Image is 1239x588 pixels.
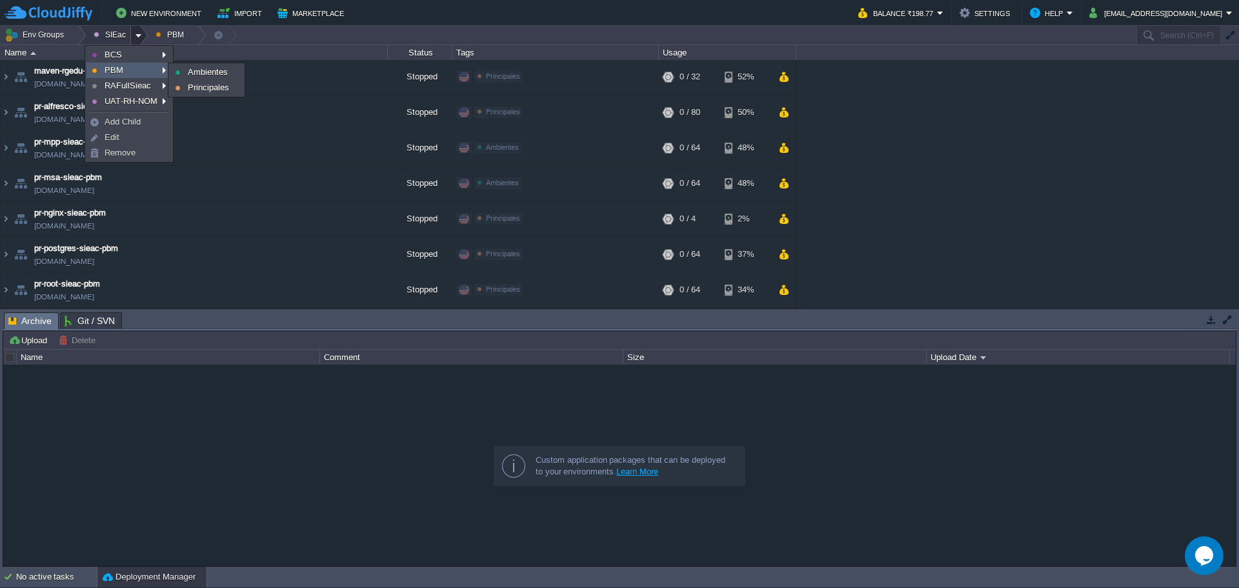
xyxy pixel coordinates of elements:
a: BCS [87,48,171,62]
a: pr-msa-sieac-pbm [34,171,102,184]
span: Principales [486,108,520,116]
a: [DOMAIN_NAME] [34,184,94,197]
div: 34% [725,272,767,307]
div: Stopped [388,272,452,307]
button: Settings [960,5,1014,21]
span: Principales [188,83,229,92]
span: [DOMAIN_NAME] [34,77,94,90]
span: Principales [486,214,520,222]
span: BCS [105,50,122,59]
span: Principales [486,285,520,293]
span: Ambientes [486,179,519,187]
img: AMDAwAAAACH5BAEAAAAALAAAAAABAAEAAAICRAEAOw== [12,237,30,272]
button: Upload [8,334,51,346]
span: Edit [105,132,119,142]
div: Size [624,350,926,365]
button: Env Groups [5,26,68,44]
div: 0 / 32 [680,59,700,94]
div: Stopped [388,166,452,201]
a: Edit [87,130,171,145]
div: Stopped [388,95,452,130]
button: Help [1030,5,1067,21]
div: 0 / 80 [680,95,700,130]
div: Upload Date [927,350,1229,365]
button: PBM [156,26,188,44]
a: Learn More [616,467,658,476]
div: 48% [725,166,767,201]
img: AMDAwAAAACH5BAEAAAAALAAAAAABAAEAAAICRAEAOw== [12,166,30,201]
img: AMDAwAAAACH5BAEAAAAALAAAAAABAAEAAAICRAEAOw== [1,166,11,201]
a: pr-mpp-sieac-pbm [34,136,102,148]
div: 0 / 64 [680,130,700,165]
img: AMDAwAAAACH5BAEAAAAALAAAAAABAAEAAAICRAEAOw== [1,130,11,165]
img: AMDAwAAAACH5BAEAAAAALAAAAAABAAEAAAICRAEAOw== [12,201,30,236]
a: pr-alfresco-sieac-pbm [34,100,116,113]
span: [DOMAIN_NAME] [34,113,94,126]
button: Deployment Manager [103,571,196,583]
span: Principales [486,250,520,258]
a: Principales [170,81,243,95]
button: [EMAIL_ADDRESS][DOMAIN_NAME] [1089,5,1226,21]
div: 37% [725,237,767,272]
img: AMDAwAAAACH5BAEAAAAALAAAAAABAAEAAAICRAEAOw== [12,59,30,94]
img: AMDAwAAAACH5BAEAAAAALAAAAAABAAEAAAICRAEAOw== [1,201,11,236]
a: maven-rgedu-pbm [34,65,102,77]
span: Ambientes [486,143,519,151]
div: 50% [725,95,767,130]
a: Remove [87,146,171,160]
span: RAFullSieac [105,81,151,90]
div: Stopped [388,59,452,94]
div: Tags [453,45,658,60]
span: [DOMAIN_NAME] [34,255,94,268]
span: PBM [105,65,123,75]
div: Name [1,45,387,60]
a: pr-root-sieac-pbm [34,278,100,290]
span: Ambientes [188,67,228,77]
a: pr-nginx-sieac-pbm [34,207,106,219]
img: AMDAwAAAACH5BAEAAAAALAAAAAABAAEAAAICRAEAOw== [1,237,11,272]
div: 48% [725,130,767,165]
div: Status [388,45,452,60]
div: Comment [321,350,623,365]
img: CloudJiffy [5,5,92,21]
div: 52% [725,59,767,94]
span: Archive [8,313,52,329]
div: Name [17,350,319,365]
a: UAT-RH-NOM [87,94,171,108]
img: AMDAwAAAACH5BAEAAAAALAAAAAABAAEAAAICRAEAOw== [1,95,11,130]
img: AMDAwAAAACH5BAEAAAAALAAAAAABAAEAAAICRAEAOw== [12,95,30,130]
a: Ambientes [170,65,243,79]
img: AMDAwAAAACH5BAEAAAAALAAAAAABAAEAAAICRAEAOw== [1,59,11,94]
div: No active tasks [16,567,97,587]
button: Marketplace [277,5,348,21]
img: AMDAwAAAACH5BAEAAAAALAAAAAABAAEAAAICRAEAOw== [12,130,30,165]
div: Usage [660,45,796,60]
div: 0 / 4 [680,201,696,236]
div: 2% [725,201,767,236]
a: pr-postgres-sieac-pbm [34,242,118,255]
button: New Environment [116,5,205,21]
img: AMDAwAAAACH5BAEAAAAALAAAAAABAAEAAAICRAEAOw== [30,52,36,55]
div: 0 / 64 [680,272,700,307]
div: Stopped [388,130,452,165]
span: Principales [486,72,520,80]
a: RAFullSieac [87,79,171,93]
a: PBM [87,63,171,77]
span: Remove [105,148,136,157]
iframe: chat widget [1185,536,1226,575]
div: 0 / 64 [680,166,700,201]
button: Import [217,5,266,21]
a: [DOMAIN_NAME] [34,219,94,232]
img: AMDAwAAAACH5BAEAAAAALAAAAAABAAEAAAICRAEAOw== [1,272,11,307]
div: 0 / 64 [680,237,700,272]
span: Git / SVN [65,313,115,329]
button: SIEac [94,26,130,44]
div: Custom application packages that can be deployed to your environments. [536,454,734,478]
